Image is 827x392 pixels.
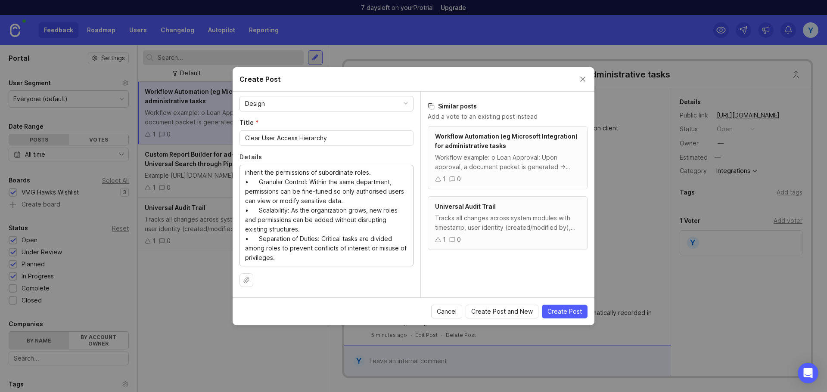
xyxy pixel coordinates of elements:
[578,74,588,84] button: Close create post modal
[239,153,413,161] label: Details
[435,203,496,210] span: Universal Audit Trail
[245,99,265,108] div: Design
[428,112,588,121] p: Add a vote to an existing post instead
[435,213,580,232] div: Tracks all changes across system modules with timestamp, user identity (created/modified by), act...
[542,305,588,318] button: Create Post
[239,273,253,287] button: Upload file
[443,174,446,184] div: 1
[457,174,461,184] div: 0
[239,119,259,126] span: Title (required)
[431,305,462,318] button: Cancel
[443,235,446,244] div: 1
[437,307,457,316] span: Cancel
[239,74,281,84] h2: Create Post
[798,363,818,383] div: Open Intercom Messenger
[428,102,588,111] h3: Similar posts
[466,305,538,318] button: Create Post and New
[457,235,461,244] div: 0
[547,307,582,316] span: Create Post
[471,307,533,316] span: Create Post and New
[435,153,580,172] div: Workflow example: o Loan Approval: Upon approval, a document packet is generated -> Automatically...
[245,168,408,262] textarea: • Role Inheritance: Higher-level roles automatically inherit the permissions of subordinate roles...
[428,196,588,250] a: Universal Audit TrailTracks all changes across system modules with timestamp, user identity (crea...
[428,126,588,189] a: Workflow Automation (eg Microsoft Integration) for administrative tasksWorkflow example: o Loan A...
[245,133,408,143] input: Short, descriptive title
[435,133,578,149] span: Workflow Automation (eg Microsoft Integration) for administrative tasks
